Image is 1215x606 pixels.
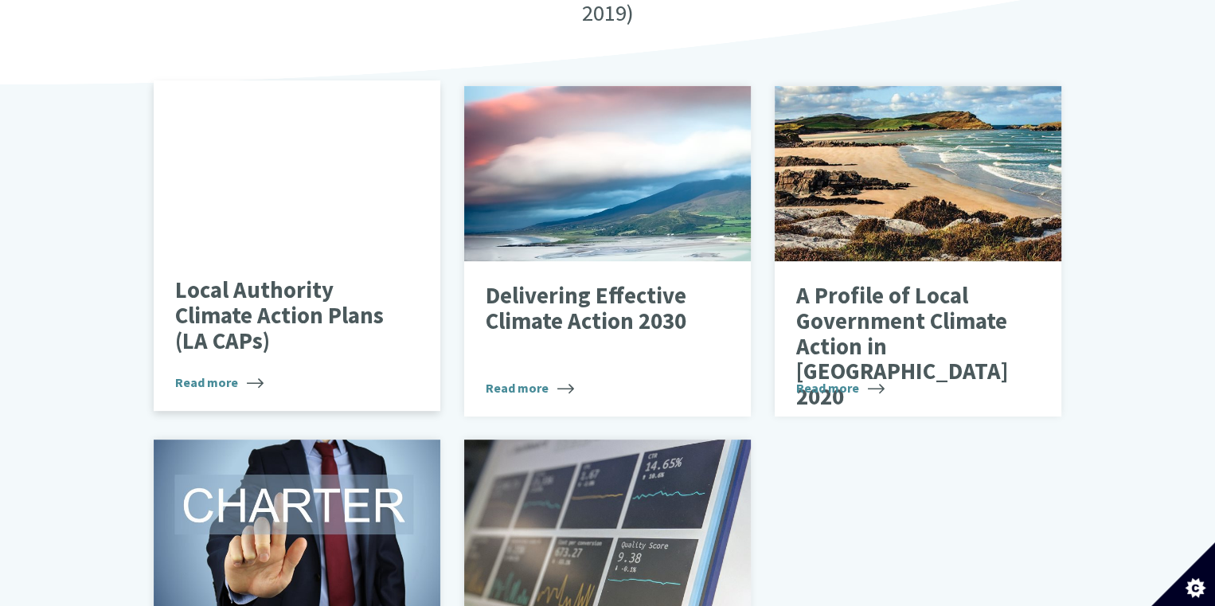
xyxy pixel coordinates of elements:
p: Local Authority Climate Action Plans (LA CAPs) [175,278,394,354]
span: Read more [796,378,885,397]
p: Delivering Effective Climate Action 2030 [486,283,705,334]
span: Read more [175,373,264,392]
a: Delivering Effective Climate Action 2030 Read more [464,86,751,417]
a: Local Authority Climate Action Plans (LA CAPs) Read more [154,80,440,412]
p: A Profile of Local Government Climate Action in [GEOGRAPHIC_DATA] 2020 [796,283,1015,409]
button: Set cookie preferences [1151,542,1215,606]
span: Read more [486,378,574,397]
a: A Profile of Local Government Climate Action in [GEOGRAPHIC_DATA] 2020 Read more [775,86,1061,417]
